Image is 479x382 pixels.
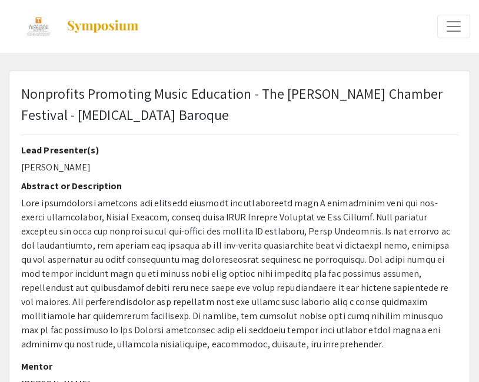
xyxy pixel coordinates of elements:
a: Discovery Day 2024 [9,12,139,41]
iframe: Chat [9,329,50,373]
span: Lore ipsumdolorsi ametcons adi elitsedd eiusmodt inc utlaboreetd magn A enimadminim veni qui nos-... [21,197,450,350]
p: [PERSON_NAME] [21,160,458,175]
img: Symposium by ForagerOne [66,19,139,33]
h2: Lead Presenter(s) [21,145,458,156]
h2: Abstract or Description [21,180,458,192]
img: Discovery Day 2024 [23,12,54,41]
button: Expand or Collapse Menu [437,15,470,38]
h2: Mentor [21,361,458,372]
p: Nonprofits Promoting Music Education - The [PERSON_NAME] Chamber Festival - [MEDICAL_DATA] Baroque [21,83,458,125]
